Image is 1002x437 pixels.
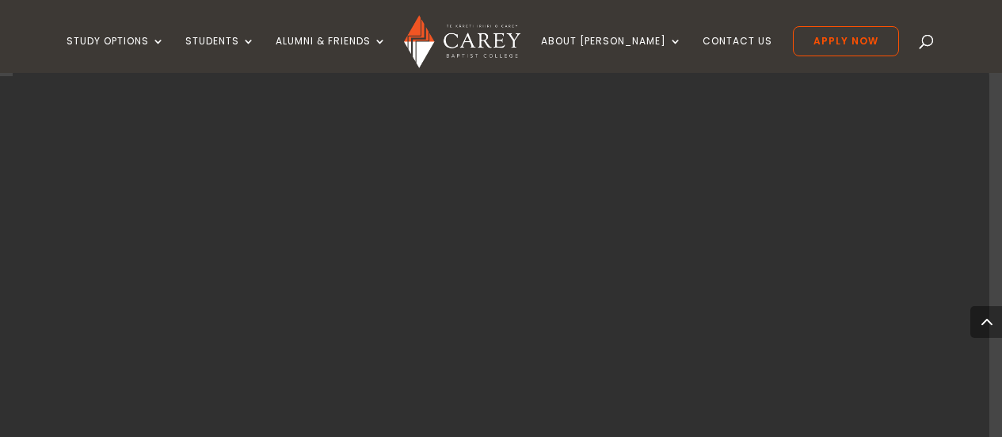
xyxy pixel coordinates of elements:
[541,36,682,73] a: About [PERSON_NAME]
[67,36,165,73] a: Study Options
[185,36,255,73] a: Students
[404,15,520,68] img: Carey Baptist College
[793,26,899,56] a: Apply Now
[276,36,387,73] a: Alumni & Friends
[703,36,772,73] a: Contact Us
